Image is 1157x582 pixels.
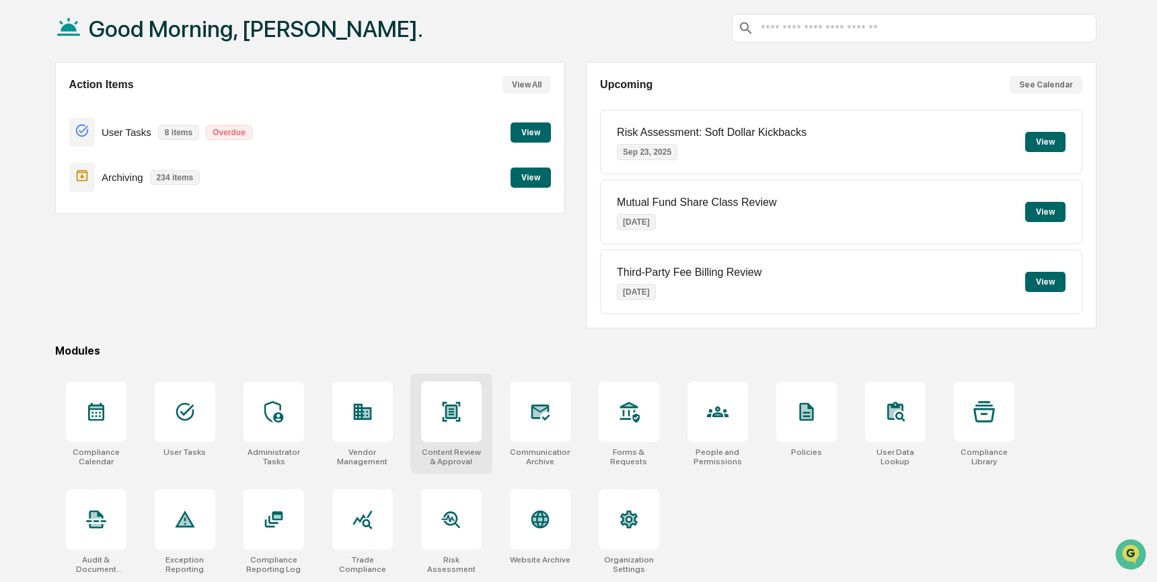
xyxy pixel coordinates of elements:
[600,79,652,91] h2: Upcoming
[8,190,90,214] a: 🔎Data Lookup
[511,122,551,143] button: View
[1025,202,1066,222] button: View
[69,79,134,91] h2: Action Items
[66,555,126,574] div: Audit & Document Logs
[102,126,151,138] p: User Tasks
[46,103,221,116] div: Start new chat
[95,227,163,238] a: Powered byPylon
[511,170,551,183] a: View
[421,447,482,466] div: Content Review & Approval
[229,107,245,123] button: Start new chat
[111,170,167,183] span: Attestations
[27,170,87,183] span: Preclearance
[13,171,24,182] div: 🖐️
[13,28,245,50] p: How can we help?
[66,447,126,466] div: Compliance Calendar
[510,555,570,565] div: Website Archive
[1025,132,1066,152] button: View
[510,447,570,466] div: Communications Archive
[617,126,807,139] p: Risk Assessment: Soft Dollar Kickbacks
[27,195,85,209] span: Data Lookup
[421,555,482,574] div: Risk Assessment
[206,125,252,140] p: Overdue
[92,164,172,188] a: 🗄️Attestations
[158,125,199,140] p: 8 items
[599,555,659,574] div: Organization Settings
[102,172,143,183] p: Archiving
[332,555,393,574] div: Trade Compliance
[599,447,659,466] div: Forms & Requests
[163,447,206,457] div: User Tasks
[244,555,304,574] div: Compliance Reporting Log
[1025,272,1066,292] button: View
[244,447,304,466] div: Administrator Tasks
[150,170,200,185] p: 234 items
[687,447,748,466] div: People and Permissions
[617,214,656,230] p: [DATE]
[617,266,761,279] p: Third-Party Fee Billing Review
[791,447,822,457] div: Policies
[8,164,92,188] a: 🖐️Preclearance
[13,103,38,127] img: 1746055101610-c473b297-6a78-478c-a979-82029cc54cd1
[617,144,677,160] p: Sep 23, 2025
[617,196,776,209] p: Mutual Fund Share Class Review
[1114,538,1150,574] iframe: Open customer support
[98,171,108,182] div: 🗄️
[13,196,24,207] div: 🔎
[134,228,163,238] span: Pylon
[332,447,393,466] div: Vendor Management
[55,344,1096,357] div: Modules
[46,116,170,127] div: We're available if you need us!
[155,555,215,574] div: Exception Reporting
[617,284,656,300] p: [DATE]
[511,168,551,188] button: View
[89,15,423,42] h1: Good Morning, [PERSON_NAME].
[865,447,926,466] div: User Data Lookup
[1010,76,1082,94] button: See Calendar
[511,125,551,138] a: View
[954,447,1014,466] div: Compliance Library
[502,76,551,94] button: View All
